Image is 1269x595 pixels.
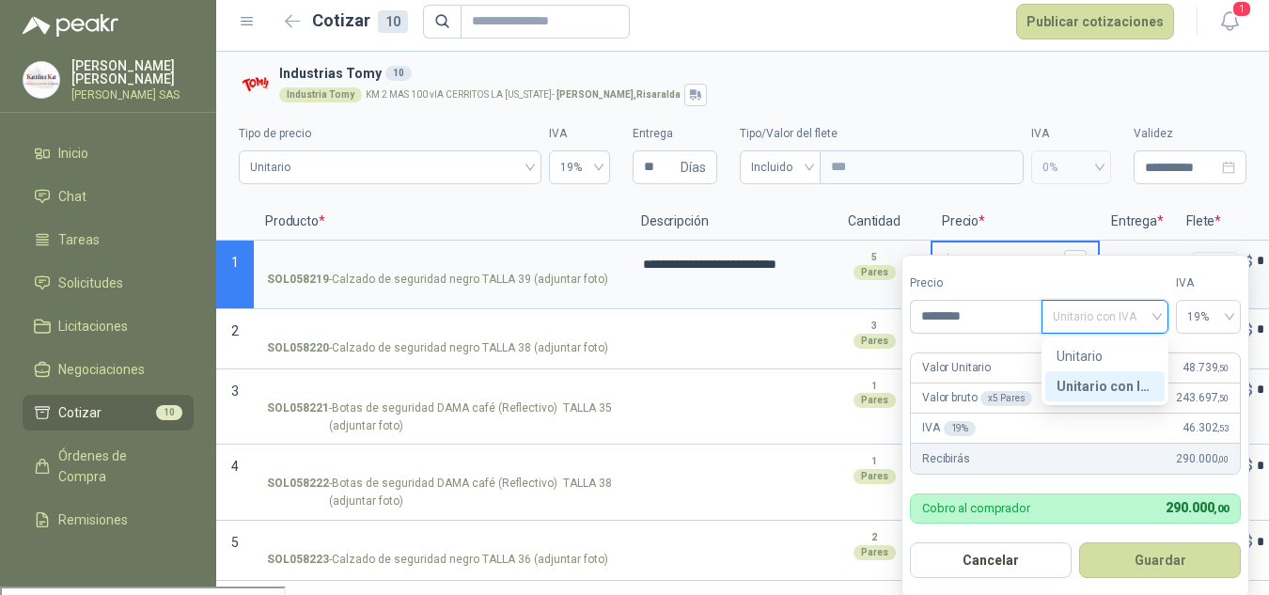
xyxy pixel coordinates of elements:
[1245,251,1253,272] p: $
[267,535,617,549] input: SOL058223-Calzado de seguridad negro TALLA 36 (adjuntar foto)
[1016,4,1174,39] button: Publicar cotizaciones
[267,551,329,569] strong: SOL058223
[931,203,1100,241] p: Precio
[58,229,100,250] span: Tareas
[1217,423,1229,433] span: ,53
[23,438,194,494] a: Órdenes de Compra
[267,475,617,510] p: - Botas de seguridad DAMA café (Reflectivo) TALLA 38 (adjuntar foto)
[221,111,299,123] div: Palabras clave
[250,153,530,181] span: Unitario
[378,10,408,33] div: 10
[156,405,182,420] span: 10
[23,62,59,98] img: Company Logo
[944,421,977,436] div: 19 %
[1176,274,1241,292] label: IVA
[1245,320,1253,340] p: $
[910,274,1042,292] label: Precio
[23,179,194,214] a: Chat
[267,384,617,398] input: SOL058221-Botas de seguridad DAMA café (Reflectivo) TALLA 35 (adjuntar foto)
[267,551,608,569] p: - Calzado de seguridad negro TALLA 36 (adjuntar foto)
[58,143,88,164] span: Inicio
[366,90,681,100] p: KM 2 MAS 100 vIA CERRITOS LA [US_STATE] -
[549,125,610,143] label: IVA
[854,469,896,484] div: Pares
[1166,500,1229,515] span: 290.000
[267,399,617,435] p: - Botas de seguridad DAMA café (Reflectivo) TALLA 35 (adjuntar foto)
[49,49,211,64] div: Dominio: [DOMAIN_NAME]
[910,542,1072,578] button: Cancelar
[58,186,86,207] span: Chat
[23,265,194,301] a: Solicitudes
[23,308,194,344] a: Licitaciones
[871,250,877,265] p: 5
[23,222,194,258] a: Tareas
[58,359,145,380] span: Negociaciones
[1192,252,1238,271] div: Incluido
[922,389,1032,407] p: Valor bruto
[231,535,239,550] span: 5
[23,352,194,387] a: Negociaciones
[1217,454,1229,464] span: ,00
[78,109,93,124] img: tab_domain_overview_orange.svg
[1176,389,1229,407] span: 243.697
[267,339,329,357] strong: SOL058220
[1245,380,1253,400] p: $
[1217,393,1229,403] span: ,50
[1079,542,1241,578] button: Guardar
[922,359,991,377] p: Valor Unitario
[922,502,1030,514] p: Cobro al comprador
[267,399,329,435] strong: SOL058221
[854,393,896,408] div: Pares
[630,203,818,241] p: Descripción
[1214,503,1229,515] span: ,00
[1139,243,1175,280] p: Días
[922,419,976,437] p: IVA
[1057,346,1153,367] div: Unitario
[267,255,617,269] input: SOL058219-Calzado de seguridad negro TALLA 39 (adjuntar foto)
[1100,203,1175,241] p: Entrega
[267,475,329,510] strong: SOL058222
[267,271,608,289] p: - Calzado de seguridad negro TALLA 39 (adjuntar foto)
[1045,341,1165,371] div: Unitario
[58,273,123,293] span: Solicitudes
[58,509,128,530] span: Remisiones
[1134,125,1246,143] label: Validez
[385,66,412,81] div: 10
[871,319,877,334] p: 3
[279,87,362,102] div: Industria Tomy
[231,323,239,338] span: 2
[1064,250,1087,273] button: $$0,00
[267,459,617,473] input: SOL058222-Botas de seguridad DAMA café (Reflectivo) TALLA 38 (adjuntar foto)
[30,30,45,45] img: logo_orange.svg
[53,30,92,45] div: v 4.0.25
[23,395,194,431] a: Cotizar10
[854,545,896,560] div: Pares
[267,339,608,357] p: - Calzado de seguridad negro TALLA 38 (adjuntar foto)
[1031,125,1111,143] label: IVA
[1057,376,1153,397] div: Unitario con IVA
[1187,303,1230,331] span: 19%
[58,446,176,487] span: Órdenes de Compra
[200,109,215,124] img: tab_keywords_by_traffic_grey.svg
[871,379,877,394] p: 1
[818,203,931,241] p: Cantidad
[560,153,599,181] span: 19%
[1183,359,1229,377] span: 48.739
[239,69,272,102] img: Company Logo
[922,450,970,468] p: Recibirás
[854,334,896,349] div: Pares
[231,255,239,270] span: 1
[58,402,102,423] span: Cotizar
[23,14,118,37] img: Logo peakr
[1213,5,1246,39] button: 1
[633,125,717,143] label: Entrega
[279,63,1239,84] h3: Industrias Tomy
[23,502,194,538] a: Remisiones
[231,384,239,399] span: 3
[71,59,194,86] p: [PERSON_NAME] [PERSON_NAME]
[740,125,1024,143] label: Tipo/Valor del flete
[312,8,408,34] h2: Cotizar
[1245,455,1253,476] p: $
[30,49,45,64] img: website_grey.svg
[99,111,144,123] div: Dominio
